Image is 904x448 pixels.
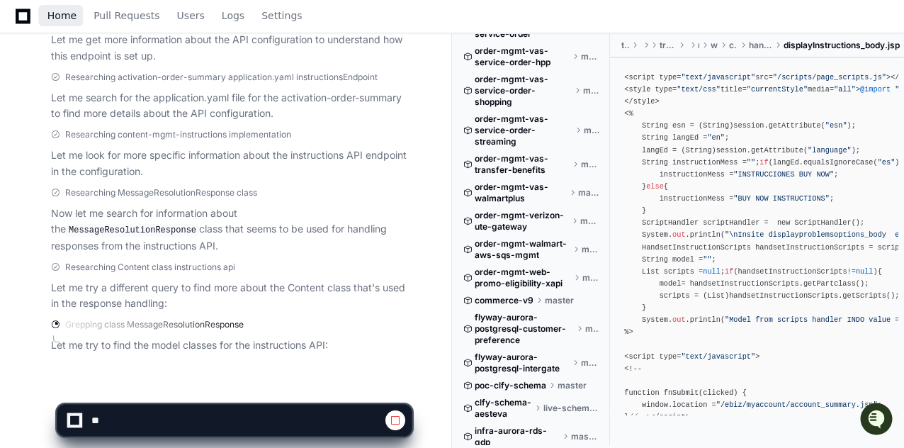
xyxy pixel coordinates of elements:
img: 1756235613930-3d25f9e4-fa56-45dd-b3ad-e072dfbd1548 [14,105,40,130]
span: "text/javascript" [681,73,755,82]
span: order-mgmt-vas-walmartplus [475,181,567,204]
span: Logs [222,11,244,20]
span: null [703,267,721,276]
span: master [581,159,600,170]
span: out [672,230,685,239]
span: webapp [711,40,717,51]
span: tracfone-web [660,40,677,51]
span: master [581,357,599,369]
p: Let me look for more specific information about the instructions API endpoint in the configuration. [51,147,412,180]
p: Now let me search for information about the class that seems to be used for handling responses fr... [51,206,412,254]
span: casemod [729,40,738,51]
span: master [582,244,599,255]
p: Let me search for the application.yaml file for the activation-order-summary to find more details... [51,90,412,123]
span: Tejeshwer [PERSON_NAME] [44,189,159,201]
span: if [759,158,768,167]
span: master [582,272,599,284]
span: commerce-v9 [475,295,533,306]
span: out [672,315,685,324]
span: null [856,267,874,276]
span: master [580,215,599,227]
img: 7521149027303_d2c55a7ec3fe4098c2f6_72.png [30,105,55,130]
span: master [578,187,599,198]
span: order-mgmt-vas-service-order-streaming [475,113,572,147]
span: order-mgmt-web-promo-eligibility-xapi [475,267,571,289]
span: order-mgmt-walmart-aws-sqs-mgmt [475,238,570,261]
span: Researching MessageResolutionResponse class [65,187,257,198]
span: master [545,295,574,306]
span: @import [860,85,891,94]
button: See all [220,151,258,168]
span: if [725,267,733,276]
span: "es" [878,158,895,167]
span: "language" [808,146,852,155]
span: "INSTRUCCIONES BUY NOW" [733,170,834,179]
button: Start new chat [241,109,258,126]
span: • [162,189,167,201]
p: Let me try a different query to find more about the Content class that's used in the response han... [51,280,412,313]
span: web [648,40,648,51]
span: "text/css" [677,85,721,94]
span: Users [177,11,205,20]
span: else [646,182,664,191]
span: "text/javascript" [681,352,755,361]
span: main [698,40,699,51]
span: Settings [261,11,302,20]
span: Pull Requests [94,11,159,20]
span: "currentStyle" [747,85,808,94]
div: Past conversations [14,154,95,165]
span: master [581,51,599,62]
span: • [162,228,167,239]
div: Start new chat [64,105,232,119]
span: Tejeshwer [PERSON_NAME] [44,228,159,239]
img: Tejeshwer Degala [14,176,37,198]
span: order-mgmt-vas-transfer-benefits [475,153,570,176]
span: Grepping class MessageResolutionResponse [65,319,244,330]
span: handsetPurchase [749,40,772,51]
span: "" [747,158,755,167]
span: "esn" [825,121,847,130]
span: "/scripts/page_scripts.js" [773,73,886,82]
span: order-mgmt-vas-service-order-hpp [475,45,570,68]
p: Let me get more information about the API configuration to understand how this endpoint is set up. [51,32,412,65]
span: flyway-aurora-postgresql-customer-preference [475,312,574,346]
p: Let me try to find the model classes for the instructions API: [51,337,412,354]
span: displayInstructions_body.jsp [784,40,900,51]
span: Pylon [141,259,171,270]
span: "en" [707,133,725,142]
div: Welcome [14,56,258,79]
span: [DATE] [170,228,199,239]
span: Home [47,11,77,20]
span: order-mgmt-vas-service-order-shopping [475,74,572,108]
a: Powered byPylon [100,259,171,270]
span: tracfone [621,40,629,51]
img: Tejeshwer Degala [14,214,37,237]
span: "BUY NOW INSTRUCTIONS" [733,194,830,203]
span: Researching activation-order-summary application.yaml instructionsEndpoint [65,72,378,83]
span: Researching Content class instructions api [65,262,235,273]
iframe: Open customer support [859,401,897,439]
img: PlayerZero [14,13,43,42]
span: master [583,85,599,96]
span: "" [703,255,711,264]
span: master [585,323,599,335]
span: Researching content-mgmt-instructions implementation [65,129,291,140]
span: [DATE] [170,189,199,201]
span: flyway-aurora-postgresql-intergate [475,352,570,374]
code: MessageResolutionResponse [66,224,199,237]
span: "all" [834,85,856,94]
span: master [584,125,600,136]
span: order-mgmt-verizon-ute-gateway [475,210,569,233]
div: We're available if you need us! [64,119,195,130]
